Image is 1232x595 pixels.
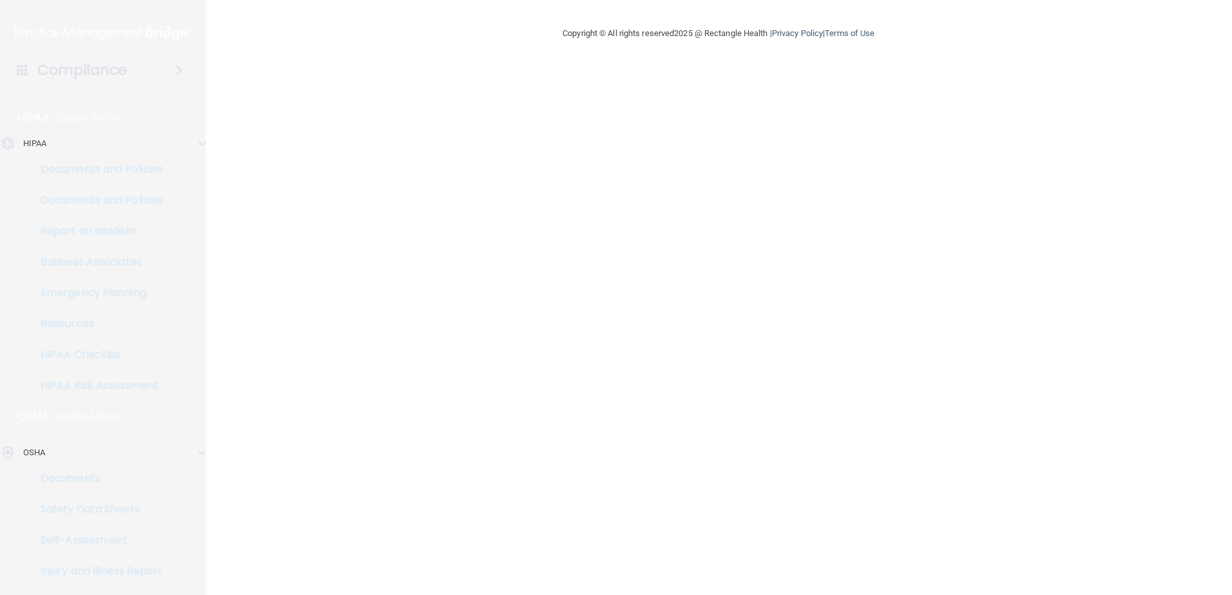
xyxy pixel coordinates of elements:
p: Safety Data Sheets [8,503,184,516]
img: PMB logo [15,20,190,46]
p: HIPAA [17,110,50,126]
p: HIPAA Risk Assessment [8,379,184,392]
a: Terms of Use [825,28,874,38]
p: Resources [8,317,184,330]
p: Report an Incident [8,225,184,238]
p: Documents and Policies [8,163,184,176]
p: Emergency Planning [8,287,184,299]
p: OSHA [17,409,50,424]
p: HIPAA Checklist [8,348,184,361]
a: Privacy Policy [772,28,823,38]
p: Learn More! [56,409,124,424]
p: Self-Assessment [8,534,184,547]
div: Copyright © All rights reserved 2025 @ Rectangle Health | | [483,13,954,54]
p: Business Associates [8,256,184,269]
p: HIPAA [23,136,47,151]
h4: Compliance [37,61,127,79]
p: Documents and Policies [8,194,184,207]
p: Learn More! [57,110,125,126]
p: Injury and Illness Report [8,565,184,578]
p: OSHA [23,445,45,460]
p: Documents [8,472,184,485]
